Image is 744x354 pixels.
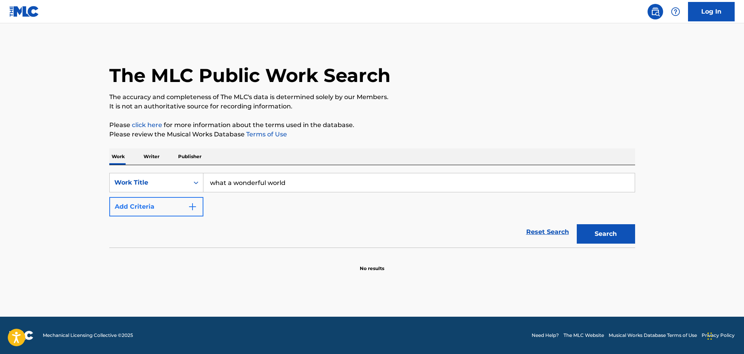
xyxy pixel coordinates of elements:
[132,121,162,129] a: click here
[671,7,680,16] img: help
[114,178,184,187] div: Work Title
[109,120,635,130] p: Please for more information about the terms used in the database.
[176,148,204,165] p: Publisher
[188,202,197,211] img: 9d2ae6d4665cec9f34b9.svg
[245,131,287,138] a: Terms of Use
[609,332,697,339] a: Musical Works Database Terms of Use
[532,332,559,339] a: Need Help?
[702,332,735,339] a: Privacy Policy
[577,224,635,244] button: Search
[9,331,33,340] img: logo
[522,223,573,241] a: Reset Search
[668,4,683,19] div: Help
[109,64,390,87] h1: The MLC Public Work Search
[109,130,635,139] p: Please review the Musical Works Database
[109,102,635,111] p: It is not an authoritative source for recording information.
[109,173,635,248] form: Search Form
[109,148,127,165] p: Work
[707,324,712,348] div: Drag
[360,256,384,272] p: No results
[141,148,162,165] p: Writer
[109,92,635,102] p: The accuracy and completeness of The MLC's data is determined solely by our Members.
[9,6,39,17] img: MLC Logo
[651,7,660,16] img: search
[43,332,133,339] span: Mechanical Licensing Collective © 2025
[688,2,735,21] a: Log In
[564,332,604,339] a: The MLC Website
[648,4,663,19] a: Public Search
[705,317,744,354] iframe: Chat Widget
[109,197,203,216] button: Add Criteria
